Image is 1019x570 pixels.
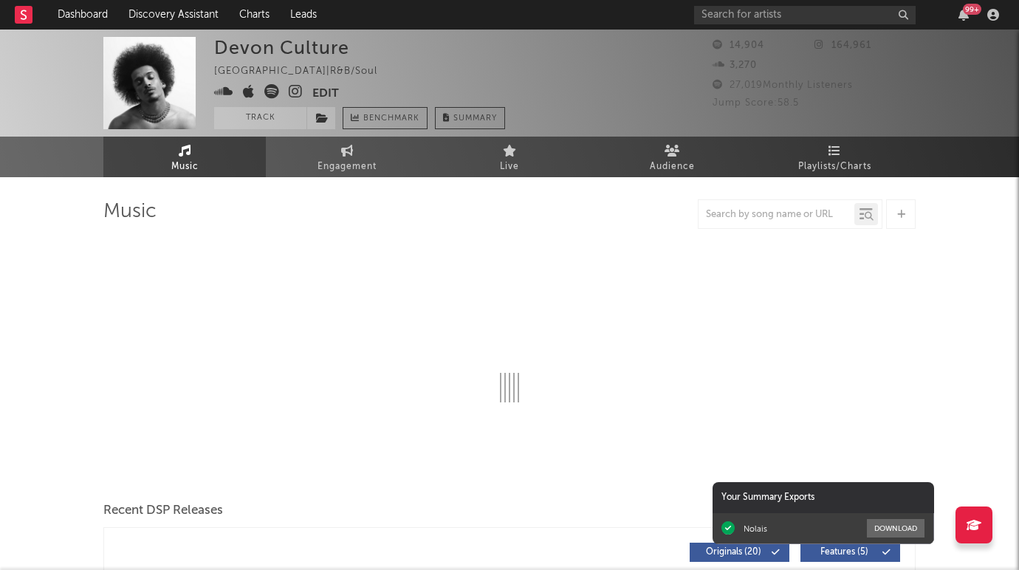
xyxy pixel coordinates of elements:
div: [GEOGRAPHIC_DATA] | R&B/Soul [214,63,394,80]
button: Summary [435,107,505,129]
span: Jump Score: 58.5 [713,98,799,108]
span: 164,961 [814,41,871,50]
a: Music [103,137,266,177]
div: Nolais [744,523,767,534]
button: Originals(20) [690,543,789,562]
span: Originals ( 20 ) [699,548,767,557]
a: Engagement [266,137,428,177]
button: Edit [312,84,339,103]
input: Search for artists [694,6,916,24]
span: Audience [650,158,695,176]
span: Features ( 5 ) [810,548,878,557]
span: 14,904 [713,41,764,50]
span: Playlists/Charts [798,158,871,176]
div: Devon Culture [214,37,349,58]
span: 3,270 [713,61,757,70]
span: Live [500,158,519,176]
span: Summary [453,114,497,123]
a: Live [428,137,591,177]
span: Benchmark [363,110,419,128]
button: 99+ [958,9,969,21]
input: Search by song name or URL [699,209,854,221]
a: Playlists/Charts [753,137,916,177]
span: Engagement [318,158,377,176]
span: Music [171,158,199,176]
div: 99 + [963,4,981,15]
div: Your Summary Exports [713,482,934,513]
a: Benchmark [343,107,428,129]
span: Recent DSP Releases [103,502,223,520]
span: 27,019 Monthly Listeners [713,80,853,90]
a: Audience [591,137,753,177]
button: Features(5) [800,543,900,562]
button: Download [867,519,924,538]
button: Track [214,107,306,129]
